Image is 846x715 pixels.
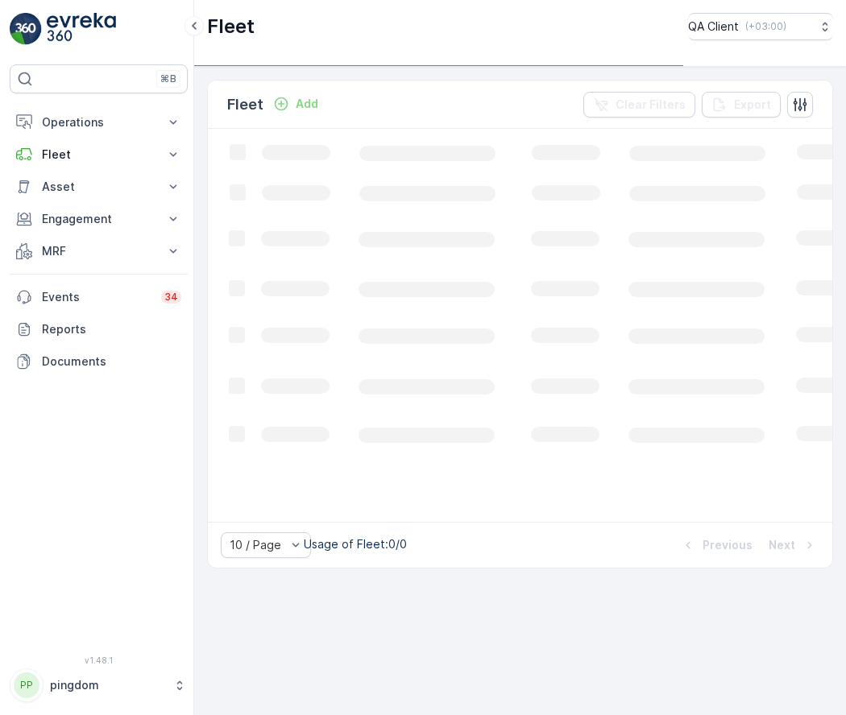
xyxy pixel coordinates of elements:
[304,536,407,552] p: Usage of Fleet : 0/0
[10,345,188,378] a: Documents
[160,72,176,85] p: ⌘B
[50,677,165,693] p: pingdom
[10,138,188,171] button: Fleet
[14,672,39,698] div: PP
[616,97,686,113] p: Clear Filters
[10,13,42,45] img: logo
[734,97,771,113] p: Export
[10,203,188,235] button: Engagement
[42,147,156,163] p: Fleet
[42,179,156,195] p: Asset
[10,171,188,203] button: Asset
[745,20,786,33] p: ( +03:00 )
[583,92,695,118] button: Clear Filters
[10,106,188,138] button: Operations
[42,353,181,370] p: Documents
[42,211,156,227] p: Engagement
[678,535,754,555] button: Previous
[42,114,156,130] p: Operations
[10,313,188,345] a: Reports
[207,14,255,39] p: Fleet
[47,13,116,45] img: logo_light-DOdMpM7g.png
[42,321,181,337] p: Reports
[769,537,795,553] p: Next
[267,94,325,114] button: Add
[10,281,188,313] a: Events34
[10,655,188,665] span: v 1.48.1
[227,93,263,116] p: Fleet
[688,19,739,35] p: QA Client
[767,535,819,555] button: Next
[42,289,151,305] p: Events
[296,96,318,112] p: Add
[703,537,753,553] p: Previous
[10,235,188,267] button: MRF
[688,13,833,40] button: QA Client(+03:00)
[42,243,156,259] p: MRF
[10,668,188,702] button: PPpingdom
[702,92,781,118] button: Export
[164,291,178,304] p: 34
